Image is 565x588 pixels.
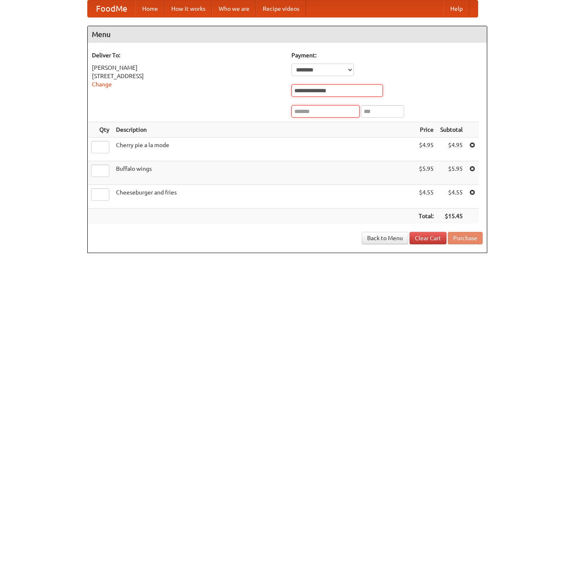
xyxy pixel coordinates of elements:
[88,26,487,43] h4: Menu
[136,0,165,17] a: Home
[113,161,415,185] td: Buffalo wings
[415,185,437,209] td: $4.55
[415,122,437,138] th: Price
[88,0,136,17] a: FoodMe
[113,138,415,161] td: Cherry pie a la mode
[291,51,483,59] h5: Payment:
[448,232,483,244] button: Purchase
[113,122,415,138] th: Description
[165,0,212,17] a: How it works
[92,64,283,72] div: [PERSON_NAME]
[92,72,283,80] div: [STREET_ADDRESS]
[415,161,437,185] td: $5.95
[256,0,306,17] a: Recipe videos
[113,185,415,209] td: Cheeseburger and fries
[437,209,466,224] th: $15.45
[415,209,437,224] th: Total:
[212,0,256,17] a: Who we are
[88,122,113,138] th: Qty
[437,122,466,138] th: Subtotal
[362,232,408,244] a: Back to Menu
[415,138,437,161] td: $4.95
[410,232,447,244] a: Clear Cart
[437,161,466,185] td: $5.95
[437,185,466,209] td: $4.55
[92,81,112,88] a: Change
[444,0,469,17] a: Help
[437,138,466,161] td: $4.95
[92,51,283,59] h5: Deliver To:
